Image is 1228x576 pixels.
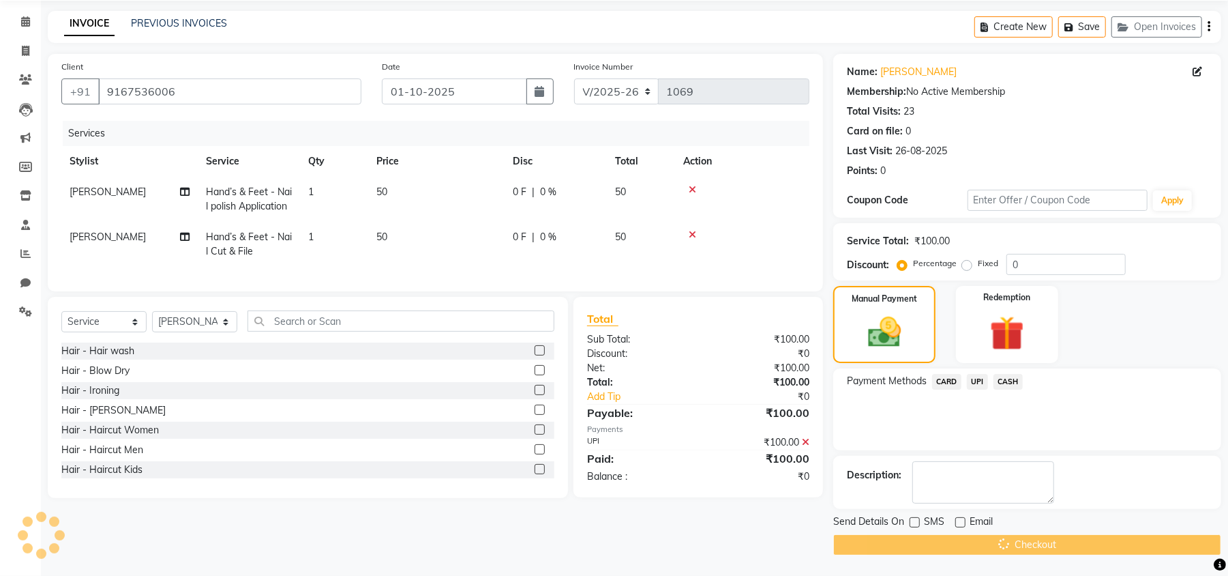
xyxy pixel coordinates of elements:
span: 0 F [513,185,526,199]
th: Action [675,146,809,177]
div: ₹100.00 [698,375,820,390]
span: 0 F [513,230,526,244]
span: | [532,230,535,244]
div: ₹0 [698,347,820,361]
th: Disc [505,146,607,177]
a: Add Tip [577,390,719,404]
span: 1 [308,231,314,243]
label: Fixed [978,257,998,270]
div: ₹100.00 [914,234,950,248]
div: ₹100.00 [698,332,820,347]
span: Total [587,312,618,326]
span: [PERSON_NAME] [70,231,146,243]
div: Hair - Haircut Men [61,443,143,457]
span: Hand’s & Feet - Nail polish Application [206,186,292,212]
div: Net: [577,361,698,375]
div: Discount: [847,258,889,272]
input: Search by Name/Mobile/Email/Code [98,78,361,104]
div: Name: [847,65,878,79]
span: 50 [615,186,626,198]
div: Payments [587,424,809,435]
img: _cash.svg [858,313,912,351]
th: Stylist [61,146,198,177]
div: Hair - Haircut Women [61,423,159,437]
span: 1 [308,186,314,198]
div: Description: [847,468,901,483]
div: Total Visits: [847,104,901,119]
button: Apply [1153,190,1192,211]
label: Client [61,61,83,73]
div: Service Total: [847,234,909,248]
div: Last Visit: [847,144,893,158]
span: | [532,185,535,199]
span: 50 [376,231,387,243]
div: No Active Membership [847,85,1208,99]
div: Sub Total: [577,332,698,347]
a: PREVIOUS INVOICES [131,17,227,29]
span: SMS [924,515,944,532]
div: Paid: [577,450,698,467]
span: 0 % [540,230,556,244]
th: Service [198,146,300,177]
span: 50 [376,186,387,198]
div: 26-08-2025 [895,144,947,158]
div: Hair - Ironing [61,384,119,398]
div: 23 [903,104,914,119]
div: ₹100.00 [698,450,820,467]
div: Hair - Haircut Kids [61,463,143,477]
span: 50 [615,231,626,243]
div: Payable: [577,405,698,421]
label: Invoice Number [574,61,633,73]
button: Create New [974,16,1053,38]
div: Total: [577,375,698,390]
div: 0 [905,124,911,139]
div: Hair - [PERSON_NAME] [61,403,166,418]
div: Hair - Blow Dry [61,364,130,378]
span: Email [970,515,993,532]
label: Manual Payment [852,293,917,305]
div: UPI [577,435,698,450]
div: ₹0 [719,390,820,404]
label: Percentage [913,257,957,270]
span: CASH [993,374,1023,390]
label: Redemption [983,291,1030,304]
div: Membership: [847,85,906,99]
button: Open Invoices [1111,16,1202,38]
th: Price [368,146,505,177]
div: Balance : [577,470,698,484]
a: [PERSON_NAME] [880,65,957,79]
button: Save [1058,16,1106,38]
label: Date [382,61,400,73]
span: 0 % [540,185,556,199]
span: CARD [932,374,961,390]
button: +91 [61,78,100,104]
a: INVOICE [64,12,115,36]
th: Qty [300,146,368,177]
div: Coupon Code [847,193,967,207]
span: Hand’s & Feet - Nail Cut & File [206,231,292,257]
div: ₹100.00 [698,405,820,421]
input: Search or Scan [248,311,554,332]
input: Enter Offer / Coupon Code [968,190,1148,211]
div: ₹100.00 [698,361,820,375]
th: Total [607,146,675,177]
div: Card on file: [847,124,903,139]
div: ₹0 [698,470,820,484]
img: _gift.svg [979,312,1035,355]
div: 0 [880,164,886,178]
span: Payment Methods [847,374,927,388]
div: ₹100.00 [698,435,820,450]
div: Points: [847,164,878,178]
div: Hair - Hair wash [61,344,134,358]
div: Services [63,121,820,146]
div: Discount: [577,347,698,361]
span: UPI [967,374,988,390]
span: [PERSON_NAME] [70,186,146,198]
span: Send Details On [833,515,904,532]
